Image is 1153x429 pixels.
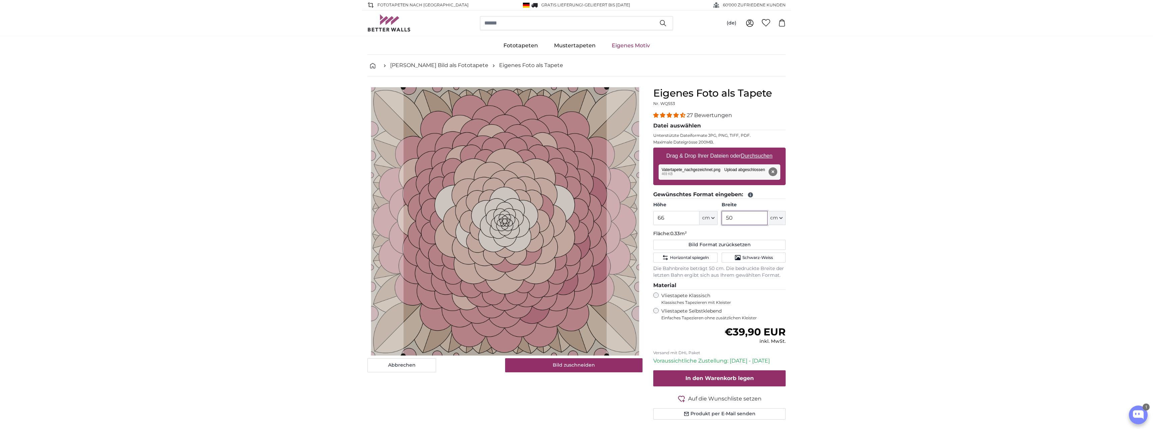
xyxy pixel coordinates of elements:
a: [PERSON_NAME] Bild als Fototapete [390,61,488,69]
button: cm [700,211,718,225]
span: 4.41 stars [653,112,687,118]
u: Durchsuchen [741,153,773,159]
button: Bild Format zurücksetzen [653,240,786,250]
span: Auf die Wunschliste setzen [688,395,762,403]
span: 60'000 ZUFRIEDENE KUNDEN [723,2,786,8]
legend: Material [653,281,786,290]
span: 27 Bewertungen [687,112,732,118]
a: Mustertapeten [546,37,604,54]
button: Horizontal spiegeln [653,253,717,263]
span: cm [770,215,778,221]
span: €39,90 EUR [725,326,786,338]
button: cm [768,211,786,225]
img: Betterwalls [367,14,411,32]
button: Schwarz-Weiss [722,253,786,263]
label: Drag & Drop Ihrer Dateien oder [664,149,775,163]
button: In den Warenkorb legen [653,370,786,386]
img: Deutschland [523,3,530,8]
span: cm [702,215,710,221]
p: Maximale Dateigrösse 200MB. [653,140,786,145]
a: Eigenes Foto als Tapete [499,61,563,69]
span: 0.33m² [670,230,687,236]
span: Einfaches Tapezieren ohne zusätzlichen Kleister [661,315,786,321]
label: Breite [722,202,786,208]
p: Versand mit DHL Paket [653,350,786,356]
div: 1 [1143,404,1150,411]
a: Eigenes Motiv [604,37,658,54]
span: Geliefert bis [DATE] [585,2,630,7]
p: Voraussichtliche Zustellung: [DATE] - [DATE] [653,357,786,365]
span: In den Warenkorb legen [685,375,754,381]
button: (de) [721,17,742,29]
button: Abbrechen [367,358,436,372]
label: Vliestapete Klassisch [661,292,780,305]
span: Schwarz-Weiss [742,255,773,260]
nav: breadcrumbs [367,55,786,76]
p: Fläche: [653,230,786,237]
p: Die Bahnbreite beträgt 50 cm. Die bedruckte Breite der letzten Bahn ergibt sich aus Ihrem gewählt... [653,265,786,279]
span: Klassisches Tapezieren mit Kleister [661,300,780,305]
label: Vliestapete Selbstklebend [661,308,786,321]
p: Unterstützte Dateiformate JPG, PNG, TIFF, PDF. [653,133,786,138]
button: Bild zuschneiden [505,358,643,372]
span: GRATIS Lieferung! [541,2,583,7]
div: inkl. MwSt. [725,338,786,345]
label: Höhe [653,202,717,208]
button: Produkt per E-Mail senden [653,408,786,420]
a: Fototapeten [495,37,546,54]
legend: Gewünschtes Format eingeben: [653,191,786,199]
button: Open chatbox [1129,406,1148,424]
h1: Eigenes Foto als Tapete [653,87,786,99]
legend: Datei auswählen [653,122,786,130]
span: - [583,2,630,7]
button: Auf die Wunschliste setzen [653,394,786,403]
span: Horizontal spiegeln [670,255,709,260]
span: Nr. WQ553 [653,101,675,106]
span: Fototapeten nach [GEOGRAPHIC_DATA] [377,2,469,8]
